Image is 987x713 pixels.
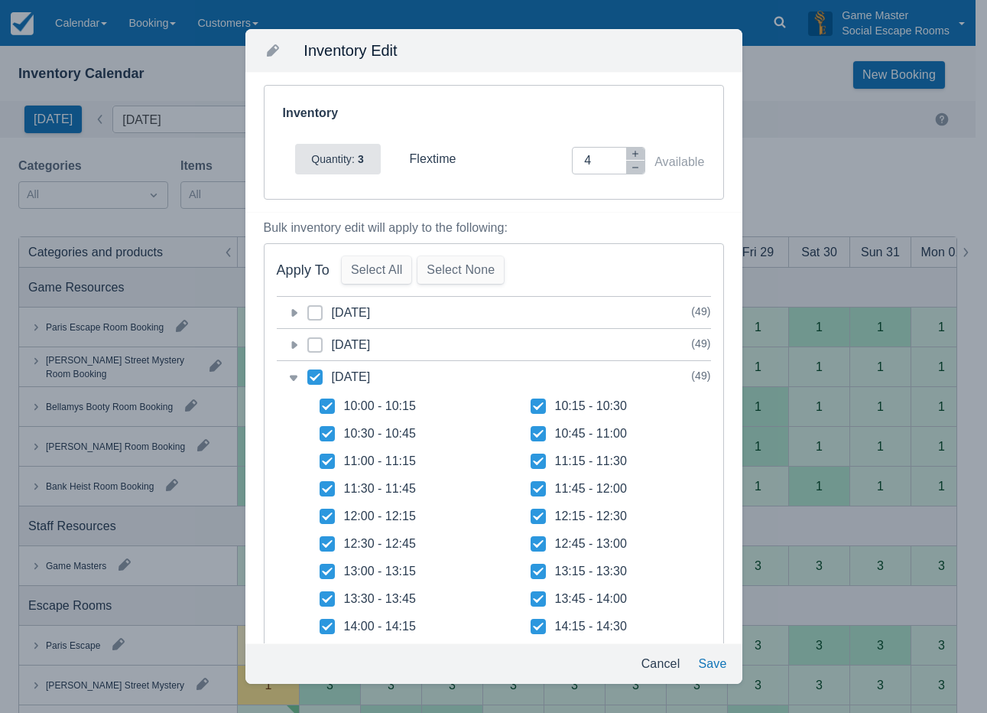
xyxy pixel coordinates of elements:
[555,454,627,469] div: 11:15 - 11:30
[311,153,355,165] span: Quantity:
[344,564,416,579] div: 13:00 - 13:15
[410,152,456,165] span: flextime
[277,262,330,279] div: Apply To
[555,536,627,552] div: 12:45 - 13:00
[635,650,687,678] button: Cancel
[691,366,710,385] div: ( 49 )
[344,399,416,414] div: 10:00 - 10:15
[555,426,627,441] div: 10:45 - 11:00
[555,399,627,414] div: 10:15 - 10:30
[417,256,504,284] button: Select None
[344,454,416,469] div: 11:00 - 11:15
[264,219,724,237] div: Bulk inventory edit will apply to the following:
[555,591,627,607] div: 13:45 - 14:00
[344,536,416,552] div: 12:30 - 12:45
[691,302,710,321] div: ( 49 )
[307,329,371,360] h5: [DATE]
[344,509,416,524] div: 12:00 - 12:15
[355,153,364,165] strong: 3
[692,650,732,678] button: Save
[691,334,710,353] div: ( 49 )
[654,153,704,171] div: Available
[344,591,416,607] div: 13:30 - 13:45
[291,42,735,59] div: Inventory Edit
[555,481,627,496] div: 11:45 - 12:00
[555,564,627,579] div: 13:15 - 13:30
[283,104,342,122] div: Inventory
[307,361,371,392] h5: [DATE]
[555,619,627,634] div: 14:15 - 14:30
[344,426,416,441] div: 10:30 - 10:45
[555,509,627,524] div: 12:15 - 12:30
[307,297,371,328] h5: [DATE]
[344,481,416,496] div: 11:30 - 11:45
[344,619,416,634] div: 14:00 - 14:15
[342,256,411,284] button: Select All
